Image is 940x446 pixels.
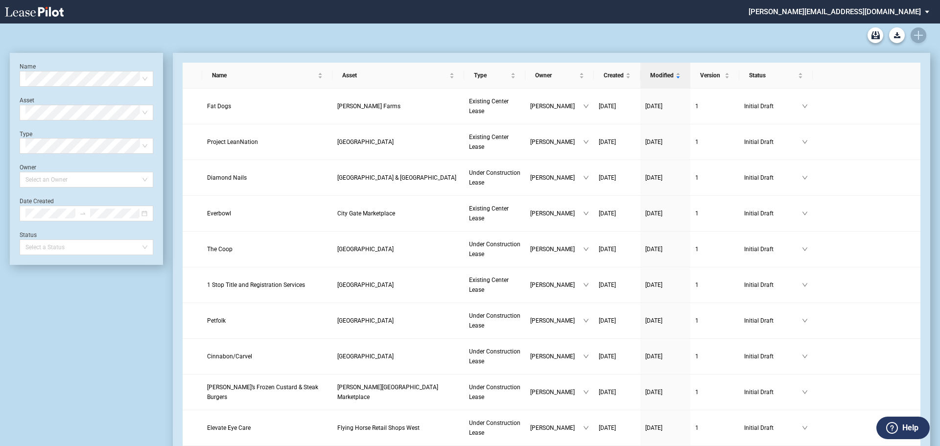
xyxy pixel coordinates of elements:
span: down [802,103,808,109]
span: [DATE] [645,282,662,288]
a: Fat Dogs [207,101,328,111]
a: Petfolk [207,316,328,326]
a: 1 Stop Title and Registration Services [207,280,328,290]
a: [GEOGRAPHIC_DATA] [337,316,459,326]
span: Flying Horse Retail Shops West [337,424,420,431]
a: [DATE] [645,137,685,147]
span: Cinnabon/Carvel [207,353,252,360]
span: down [583,139,589,145]
a: 1 [695,316,734,326]
span: [PERSON_NAME] [530,280,583,290]
a: [DATE] [599,423,635,433]
span: down [583,389,589,395]
span: [PERSON_NAME] [530,137,583,147]
label: Asset [20,97,34,104]
span: Diamond Nails [207,174,247,181]
a: [GEOGRAPHIC_DATA] [337,352,459,361]
a: [DATE] [645,316,685,326]
span: [DATE] [645,389,662,396]
span: [DATE] [599,353,616,360]
a: Existing Center Lease [469,96,520,116]
span: down [802,211,808,216]
span: Existing Center Lease [469,205,509,222]
span: Name [212,70,316,80]
span: Fat Dogs [207,103,231,110]
a: 1 [695,387,734,397]
a: [DATE] [599,280,635,290]
span: [DATE] [599,139,616,145]
a: [DATE] [645,244,685,254]
span: Initial Draft [744,423,802,433]
span: [DATE] [599,174,616,181]
label: Status [20,232,37,238]
a: [DATE] [599,352,635,361]
span: [DATE] [645,246,662,253]
span: [PERSON_NAME] [530,423,583,433]
span: down [802,389,808,395]
a: [DATE] [645,387,685,397]
th: Asset [332,63,464,89]
span: [DATE] [645,210,662,217]
span: Project LeanNation [207,139,258,145]
span: Existing Center Lease [469,134,509,150]
span: down [802,175,808,181]
a: Existing Center Lease [469,132,520,152]
span: Initial Draft [744,137,802,147]
span: Modified [650,70,674,80]
span: down [583,246,589,252]
span: [PERSON_NAME] [530,316,583,326]
span: 1 [695,174,699,181]
span: 1 [695,139,699,145]
span: The Coop [207,246,233,253]
label: Name [20,63,36,70]
span: [DATE] [599,424,616,431]
span: Kiley Ranch Marketplace [337,384,438,400]
a: [DATE] [599,209,635,218]
span: City Gate Marketplace [337,210,395,217]
a: [DATE] [599,101,635,111]
span: Circle Cross Ranch [337,282,394,288]
span: Under Construction Lease [469,348,520,365]
span: down [802,425,808,431]
span: [DATE] [645,103,662,110]
span: 1 [695,424,699,431]
a: [PERSON_NAME][GEOGRAPHIC_DATA] Marketplace [337,382,459,402]
span: swap-right [79,210,86,217]
span: Under Construction Lease [469,312,520,329]
a: Existing Center Lease [469,275,520,295]
span: [DATE] [599,317,616,324]
span: down [802,139,808,145]
span: down [802,353,808,359]
span: 1 [695,210,699,217]
md-menu: Download Blank Form List [886,27,908,43]
span: Deer Valley & Lake Pleasant [337,174,456,181]
span: Harvest Grove [337,317,394,324]
a: Flying Horse Retail Shops West [337,423,459,433]
a: [PERSON_NAME]’s Frozen Custard & Steak Burgers [207,382,328,402]
span: [PERSON_NAME] [530,244,583,254]
th: Modified [640,63,690,89]
th: Type [464,63,525,89]
span: down [583,175,589,181]
span: [DATE] [599,389,616,396]
a: Under Construction Lease [469,239,520,259]
th: Created [594,63,640,89]
a: [DATE] [599,137,635,147]
a: 1 [695,173,734,183]
a: Under Construction Lease [469,418,520,438]
span: Initial Draft [744,244,802,254]
span: down [583,211,589,216]
a: 1 [695,244,734,254]
label: Type [20,131,32,138]
span: Mountainside Crossing [337,139,394,145]
span: 1 [695,103,699,110]
span: Initial Draft [744,387,802,397]
span: down [583,282,589,288]
span: Version [700,70,723,80]
span: [DATE] [645,424,662,431]
a: [DATE] [599,316,635,326]
a: Under Construction Lease [469,347,520,366]
span: Initial Draft [744,209,802,218]
a: The Coop [207,244,328,254]
a: Under Construction Lease [469,311,520,330]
